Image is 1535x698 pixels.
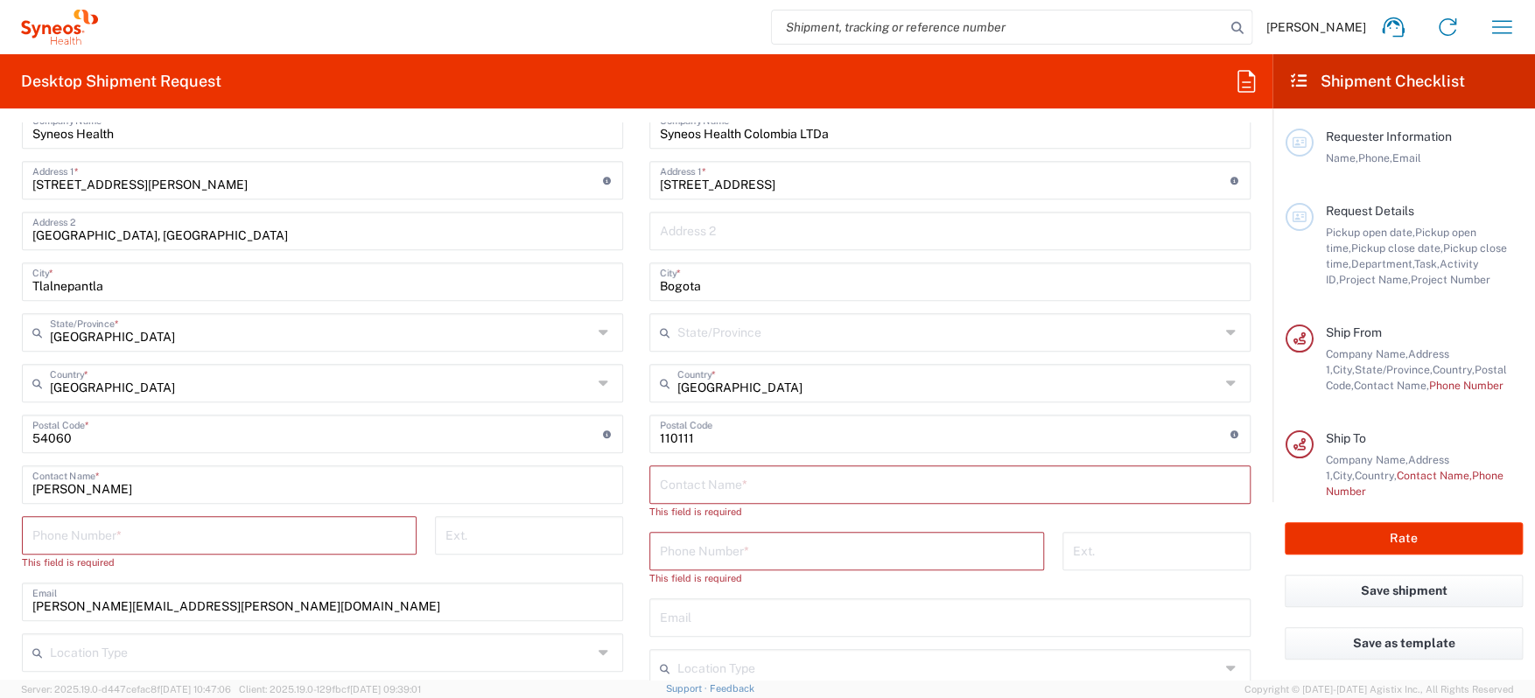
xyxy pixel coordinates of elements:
span: Email [1392,151,1421,164]
span: Project Name, [1339,273,1411,286]
span: Project Number [1411,273,1490,286]
a: Feedback [710,683,754,694]
span: Country, [1433,363,1475,376]
span: City, [1333,469,1355,482]
span: Phone, [1358,151,1392,164]
span: [PERSON_NAME] [1266,19,1366,35]
div: This field is required [649,570,1044,586]
span: State/Province, [1355,363,1433,376]
span: Company Name, [1326,347,1408,360]
span: Phone Number [1429,379,1503,392]
div: This field is required [649,504,1251,520]
span: Ship From [1326,325,1382,339]
span: Copyright © [DATE]-[DATE] Agistix Inc., All Rights Reserved [1244,681,1514,697]
button: Save as template [1285,627,1523,660]
button: Save shipment [1285,575,1523,607]
h2: Desktop Shipment Request [21,71,221,92]
span: Pickup open date, [1326,226,1415,239]
button: Rate [1285,522,1523,555]
span: [DATE] 10:47:06 [160,684,231,695]
h2: Shipment Checklist [1288,71,1465,92]
span: Requester Information [1326,129,1452,143]
span: Task, [1414,257,1440,270]
div: This field is required [22,555,417,570]
span: Contact Name, [1354,379,1429,392]
span: [DATE] 09:39:01 [350,684,421,695]
span: Name, [1326,151,1358,164]
span: Company Name, [1326,453,1408,466]
span: Request Details [1326,204,1414,218]
span: Country, [1355,469,1397,482]
span: Pickup close date, [1351,241,1443,255]
span: Department, [1351,257,1414,270]
span: Contact Name, [1397,469,1472,482]
input: Shipment, tracking or reference number [772,10,1225,44]
a: Support [666,683,710,694]
span: Client: 2025.19.0-129fbcf [239,684,421,695]
span: Ship To [1326,431,1366,445]
span: City, [1333,363,1355,376]
span: Server: 2025.19.0-d447cefac8f [21,684,231,695]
